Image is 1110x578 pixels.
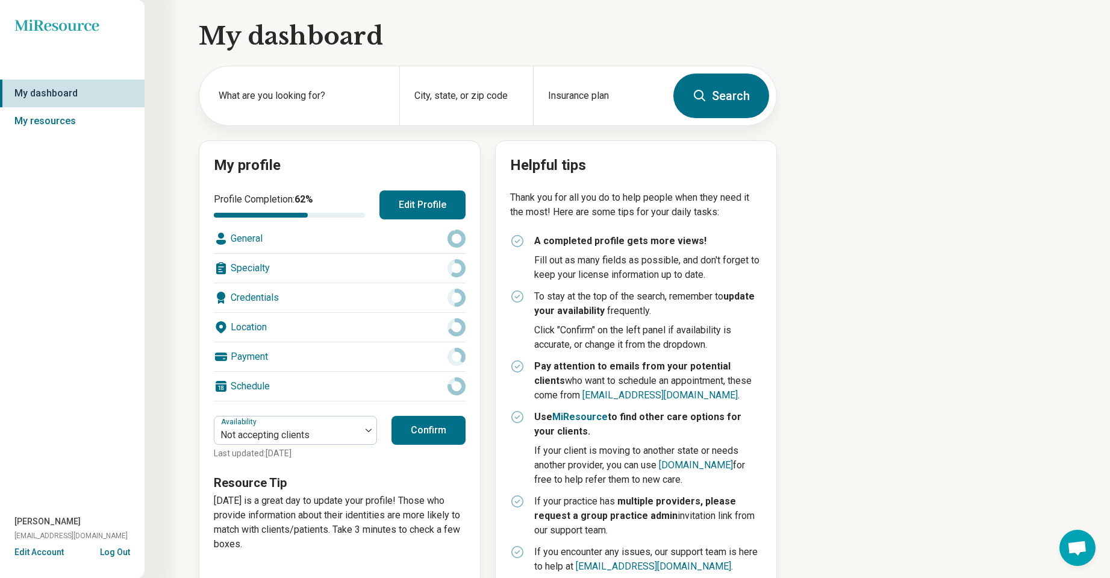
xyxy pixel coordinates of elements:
[214,447,377,460] p: Last updated: [DATE]
[576,561,731,572] a: [EMAIL_ADDRESS][DOMAIN_NAME]
[214,224,466,253] div: General
[295,193,313,205] span: 62 %
[534,411,741,437] strong: Use to find other care options for your clients.
[214,474,466,491] h3: Resource Tip
[221,418,259,426] label: Availability
[214,494,466,551] p: [DATE] is a great day to update your profile! Those who provide information about their identitie...
[534,235,706,247] strong: A completed profile gets more views!
[582,389,738,401] a: [EMAIL_ADDRESS][DOMAIN_NAME]
[534,495,736,521] strong: multiple providers, please request a group practice admin
[534,359,762,403] p: who want to schedule an appointment, these come from .
[552,411,608,423] a: MiResource
[1059,530,1096,566] div: Open chat
[659,459,733,471] a: [DOMAIN_NAME]
[14,515,81,528] span: [PERSON_NAME]
[534,253,762,282] p: Fill out as many fields as possible, and don't forget to keep your license information up to date.
[214,155,466,176] h2: My profile
[534,545,762,574] p: If you encounter any issues, our support team is here to help at .
[379,190,466,219] button: Edit Profile
[510,155,762,176] h2: Helpful tips
[199,19,777,53] h1: My dashboard
[14,546,64,559] button: Edit Account
[391,416,466,445] button: Confirm
[219,89,385,103] label: What are you looking for?
[534,289,762,318] p: To stay at the top of the search, remember to frequently.
[534,323,762,352] p: Click "Confirm" on the left panel if availability is accurate, or change it from the dropdown.
[214,372,466,401] div: Schedule
[534,494,762,538] p: If your practice has invitation link from our support team.
[534,291,755,316] strong: update your availability
[534,360,731,386] strong: Pay attention to emails from your potential clients
[214,254,466,283] div: Specialty
[673,74,769,118] button: Search
[214,342,466,371] div: Payment
[214,283,466,312] div: Credentials
[14,530,128,541] span: [EMAIL_ADDRESS][DOMAIN_NAME]
[214,313,466,342] div: Location
[100,546,130,556] button: Log Out
[510,190,762,219] p: Thank you for all you do to help people when they need it the most! Here are some tips for your d...
[534,444,762,487] p: If your client is moving to another state or needs another provider, you can use for free to help...
[214,192,365,218] div: Profile Completion:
